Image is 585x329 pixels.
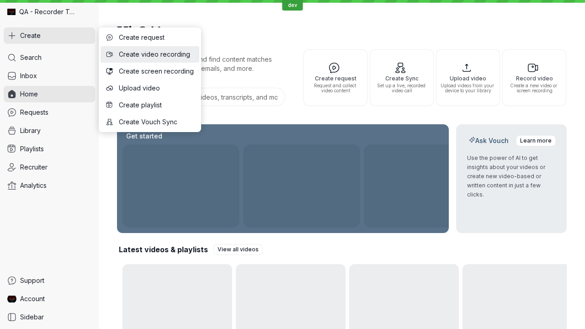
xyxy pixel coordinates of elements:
[20,31,41,40] span: Create
[308,83,363,93] span: Request and collect video content
[101,97,199,113] button: Create playlist
[4,141,95,157] a: Playlists
[119,117,194,127] span: Create Vouch Sync
[506,75,562,81] span: Record video
[20,71,37,80] span: Inbox
[20,53,42,62] span: Search
[20,90,38,99] span: Home
[101,63,199,80] button: Create screen recording
[4,27,95,44] button: Create
[4,4,95,20] div: QA - Recorder Testing
[4,291,95,307] a: QA Dev Recorder avatarAccount
[119,67,194,76] span: Create screen recording
[7,294,16,303] img: QA Dev Recorder avatar
[20,108,48,117] span: Requests
[4,159,95,175] a: Recruiter
[20,126,41,135] span: Library
[101,114,199,130] button: Create Vouch Sync
[308,75,363,81] span: Create request
[370,49,434,106] button: Create SyncSet up a live, recorded video call
[119,244,208,255] h2: Latest videos & playlists
[117,55,287,73] p: Search for any keywords and find content matches through transcriptions, user emails, and more.
[124,132,164,141] h2: Get started
[436,49,500,106] button: Upload videoUpload videos from your device to your library
[506,83,562,93] span: Create a new video or screen recording
[20,144,44,154] span: Playlists
[4,86,95,102] a: Home
[374,75,430,81] span: Create Sync
[20,313,44,322] span: Sidebar
[4,272,95,289] a: Support
[4,177,95,194] a: Analytics
[218,245,259,254] span: View all videos
[520,136,552,145] span: Learn more
[101,29,199,46] button: Create request
[303,49,367,106] button: Create requestRequest and collect video content
[119,101,194,110] span: Create playlist
[19,7,78,16] span: QA - Recorder Testing
[119,84,194,93] span: Upload video
[7,8,16,16] img: QA - Recorder Testing avatar
[516,135,556,146] a: Learn more
[20,294,45,303] span: Account
[440,75,496,81] span: Upload video
[440,83,496,93] span: Upload videos from your device to your library
[4,49,95,66] a: Search
[213,244,263,255] a: View all videos
[20,163,48,172] span: Recruiter
[119,50,194,59] span: Create video recording
[20,181,47,190] span: Analytics
[101,80,199,96] button: Upload video
[117,18,567,44] h1: Hi, QA!
[4,104,95,121] a: Requests
[4,122,95,139] a: Library
[4,68,95,84] a: Inbox
[119,33,194,42] span: Create request
[467,154,556,199] p: Use the power of AI to get insights about your videos or create new video-based or written conten...
[374,83,430,93] span: Set up a live, recorded video call
[4,309,95,325] a: Sidebar
[101,46,199,63] button: Create video recording
[20,276,44,285] span: Support
[467,136,511,145] h2: Ask Vouch
[502,49,566,106] button: Record videoCreate a new video or screen recording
